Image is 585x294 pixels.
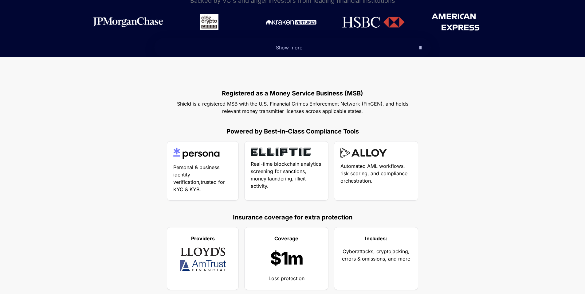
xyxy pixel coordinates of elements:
span: Real-time blockchain analytics screening for sanctions, money laundering, illicit activity. [251,161,323,189]
span: Show more [276,44,302,51]
span: Shield is a registered MSB with the U.S. Financial Crimes Enforcement Network (FinCEN), and holds... [177,101,410,114]
span: Cyberattacks, cryptojacking, errors & omissions, and more [342,248,411,262]
strong: Registered as a Money Service Business (MSB) [222,90,363,97]
strong: Includes: [365,235,387,242]
button: Show more [154,38,431,57]
strong: Powered by Best-in-Class Compliance Tools [226,128,359,135]
span: Loss protection [269,275,304,281]
span: Automated AML workflows, risk scoring, and compliance orchestration. [340,163,409,184]
strong: Insurance coverage for extra protection [233,214,352,221]
span: Personal & business identity verification,trusted for KYC & KYB. [173,164,226,192]
strong: Coverage [274,235,298,242]
span: $1m [270,248,303,269]
strong: roviders [194,235,215,242]
a: P [191,235,194,242]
